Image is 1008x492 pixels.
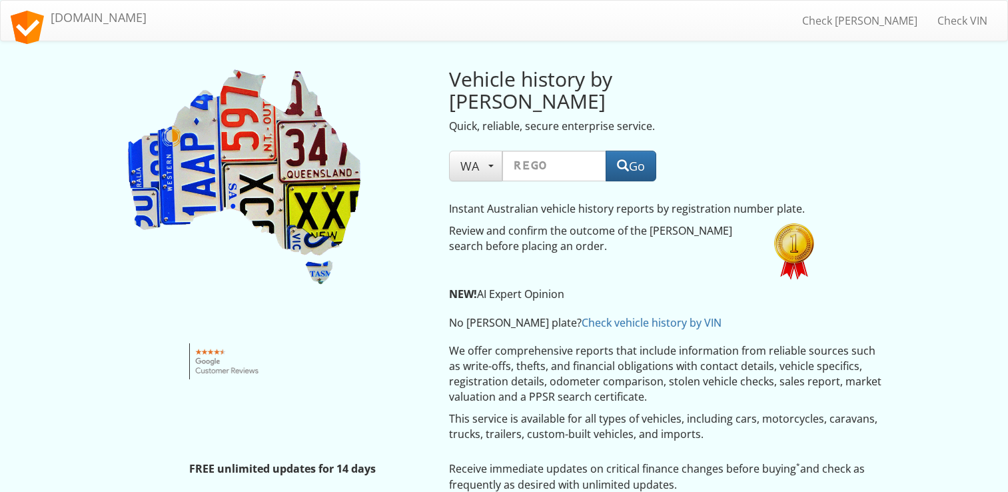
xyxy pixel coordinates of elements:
[774,223,814,280] img: 60xNx1st.png.pagespeed.ic.W35WbnTSpj.webp
[502,151,606,181] input: Rego
[1,1,157,34] a: [DOMAIN_NAME]
[449,461,884,492] p: Receive immediate updates on critical finance changes before buying and check as frequently as de...
[460,158,491,174] span: WA
[606,151,656,181] button: Go
[449,411,884,442] p: This service is available for all types of vehicles, including cars, motorcycles, caravans, truck...
[189,343,266,379] img: Google customer reviews
[449,287,477,301] strong: NEW!
[449,151,502,181] button: WA
[449,201,819,217] p: Instant Australian vehicle history reports by registration number plate.
[449,68,754,112] h2: Vehicle history by [PERSON_NAME]
[125,68,364,287] img: Rego Check
[11,11,44,44] img: logo.svg
[449,287,819,302] p: AI Expert Opinion
[927,4,997,37] a: Check VIN
[449,119,754,134] p: Quick, reliable, secure enterprise service.
[189,461,376,476] strong: FREE unlimited updates for 14 days
[449,223,754,254] p: Review and confirm the outcome of the [PERSON_NAME] search before placing an order.
[449,343,884,404] p: We offer comprehensive reports that include information from reliable sources such as write-offs,...
[582,315,722,330] a: Check vehicle history by VIN
[792,4,927,37] a: Check [PERSON_NAME]
[449,315,819,331] p: No [PERSON_NAME] plate?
